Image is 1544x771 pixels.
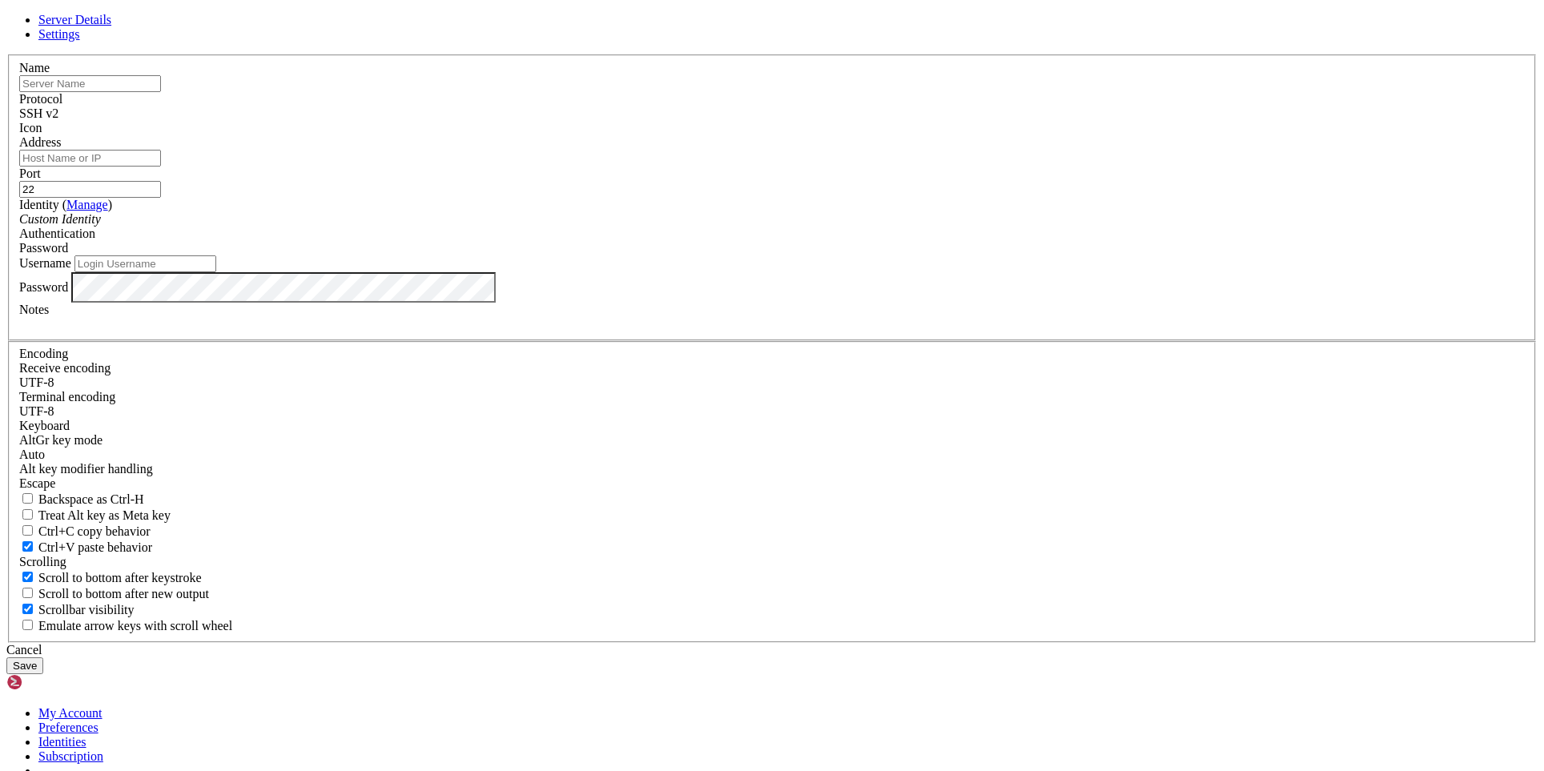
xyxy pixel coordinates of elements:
[19,404,1525,419] div: UTF-8
[19,227,95,240] label: Authentication
[19,181,161,198] input: Port Number
[74,255,216,272] input: Login Username
[19,508,171,522] label: Whether the Alt key acts as a Meta key or as a distinct Alt key.
[19,540,152,554] label: Ctrl+V pastes if true, sends ^V to host if false. Ctrl+Shift+V sends ^V to host if true, pastes i...
[19,241,1525,255] div: Password
[19,587,209,600] label: Scroll to bottom after new output.
[19,75,161,92] input: Server Name
[22,509,33,520] input: Treat Alt key as Meta key
[19,404,54,418] span: UTF-8
[19,106,1525,121] div: SSH v2
[19,419,70,432] label: Keyboard
[19,571,202,584] label: Whether to scroll to the bottom on any keystroke.
[19,135,61,149] label: Address
[38,524,151,538] span: Ctrl+C copy behavior
[38,492,144,506] span: Backspace as Ctrl-H
[19,448,1525,462] div: Auto
[19,476,1525,491] div: Escape
[19,433,103,447] label: Set the expected encoding for data received from the host. If the encodings do not match, visual ...
[6,657,43,674] button: Save
[19,121,42,135] label: Icon
[19,492,144,506] label: If true, the backspace should send BS ('\x08', aka ^H). Otherwise the backspace key should send '...
[22,541,33,552] input: Ctrl+V paste behavior
[22,620,33,630] input: Emulate arrow keys with scroll wheel
[66,198,108,211] a: Manage
[22,604,33,614] input: Scrollbar visibility
[19,256,71,270] label: Username
[22,493,33,504] input: Backspace as Ctrl-H
[19,150,161,167] input: Host Name or IP
[19,603,135,616] label: The vertical scrollbar mode.
[19,241,68,255] span: Password
[6,643,1538,657] div: Cancel
[19,279,68,293] label: Password
[19,92,62,106] label: Protocol
[19,390,115,404] label: The default terminal encoding. ISO-2022 enables character map translations (like graphics maps). ...
[19,198,112,211] label: Identity
[38,721,99,734] a: Preferences
[22,588,33,598] input: Scroll to bottom after new output
[19,212,101,226] i: Custom Identity
[19,61,50,74] label: Name
[19,476,55,490] span: Escape
[19,524,151,538] label: Ctrl-C copies if true, send ^C to host if false. Ctrl-Shift-C sends ^C to host if true, copies if...
[19,167,41,180] label: Port
[38,540,152,554] span: Ctrl+V paste behavior
[19,212,1525,227] div: Custom Identity
[19,555,66,568] label: Scrolling
[38,735,86,749] a: Identities
[62,198,112,211] span: ( )
[19,375,54,389] span: UTF-8
[19,361,111,375] label: Set the expected encoding for data received from the host. If the encodings do not match, visual ...
[19,106,58,120] span: SSH v2
[22,525,33,536] input: Ctrl+C copy behavior
[38,603,135,616] span: Scrollbar visibility
[19,448,45,461] span: Auto
[22,572,33,582] input: Scroll to bottom after keystroke
[38,27,80,41] a: Settings
[38,508,171,522] span: Treat Alt key as Meta key
[38,749,103,763] a: Subscription
[6,674,99,690] img: Shellngn
[38,706,103,720] a: My Account
[19,347,68,360] label: Encoding
[38,571,202,584] span: Scroll to bottom after keystroke
[38,587,209,600] span: Scroll to bottom after new output
[19,375,1525,390] div: UTF-8
[38,13,111,26] a: Server Details
[19,303,49,316] label: Notes
[19,619,232,632] label: When using the alternative screen buffer, and DECCKM (Application Cursor Keys) is active, mouse w...
[38,619,232,632] span: Emulate arrow keys with scroll wheel
[19,462,153,476] label: Controls how the Alt key is handled. Escape: Send an ESC prefix. 8-Bit: Add 128 to the typed char...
